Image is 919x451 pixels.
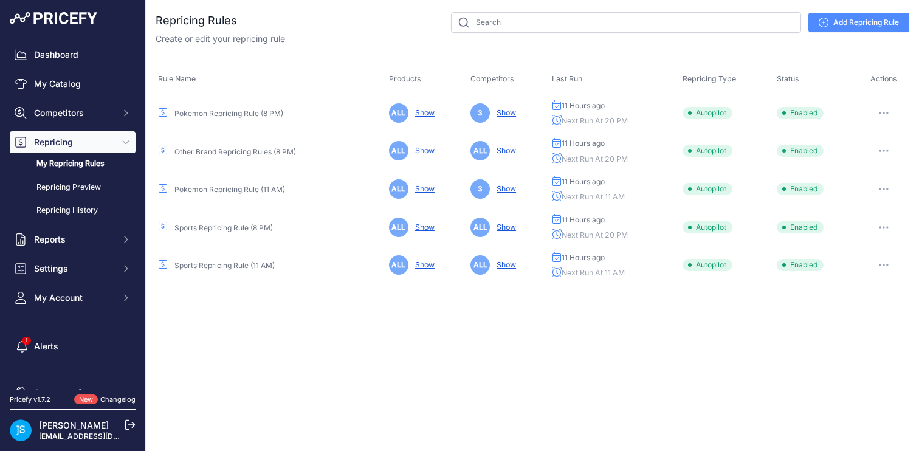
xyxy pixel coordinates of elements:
[10,336,136,357] a: Alerts
[10,382,136,404] a: Suggest a feature
[808,13,909,32] a: Add Repricing Rule
[470,103,490,123] span: 3
[34,292,114,304] span: My Account
[10,258,136,280] button: Settings
[10,12,97,24] img: Pricefy Logo
[492,222,516,232] a: Show
[777,74,799,83] span: Status
[562,215,605,225] span: 11 Hours ago
[39,420,109,430] a: [PERSON_NAME]
[492,260,516,269] a: Show
[10,287,136,309] button: My Account
[777,107,824,119] span: Enabled
[470,74,514,83] span: Competitors
[174,223,273,232] a: Sports Repricing Rule (8 PM)
[470,179,490,199] span: 3
[683,259,732,271] span: Autopilot
[389,103,408,123] span: ALL
[174,147,296,156] a: Other Brand Repricing Rules (8 PM)
[777,259,824,271] span: Enabled
[470,218,490,237] span: ALL
[10,200,136,221] a: Repricing History
[410,222,435,232] a: Show
[410,108,435,117] a: Show
[870,74,897,83] span: Actions
[39,432,166,441] a: [EMAIL_ADDRESS][DOMAIN_NAME]
[492,146,516,155] a: Show
[10,229,136,250] button: Reports
[451,12,801,33] input: Search
[492,184,516,193] a: Show
[10,177,136,198] a: Repricing Preview
[683,183,732,195] span: Autopilot
[389,74,421,83] span: Products
[174,261,275,270] a: Sports Repricing Rule (11 AM)
[156,12,237,29] h2: Repricing Rules
[683,145,732,157] span: Autopilot
[156,33,285,45] p: Create or edit your repricing rule
[389,179,408,199] span: ALL
[174,185,285,194] a: Pokemon Repricing Rule (11 AM)
[389,255,408,275] span: ALL
[683,107,732,119] span: Autopilot
[777,145,824,157] span: Enabled
[410,260,435,269] a: Show
[34,136,114,148] span: Repricing
[100,395,136,404] a: Changelog
[389,218,408,237] span: ALL
[562,101,605,111] span: 11 Hours ago
[10,153,136,174] a: My Repricing Rules
[683,221,732,233] span: Autopilot
[552,74,582,83] span: Last Run
[562,253,605,263] span: 11 Hours ago
[552,267,678,279] p: Next Run At 11 AM
[470,141,490,160] span: ALL
[10,73,136,95] a: My Catalog
[174,109,283,118] a: Pokemon Repricing Rule (8 PM)
[552,115,678,127] p: Next Run At 20 PM
[492,108,516,117] a: Show
[552,153,678,165] p: Next Run At 20 PM
[10,102,136,124] button: Competitors
[777,183,824,195] span: Enabled
[10,131,136,153] button: Repricing
[10,394,50,405] div: Pricefy v1.7.2
[552,191,678,203] p: Next Run At 11 AM
[410,184,435,193] a: Show
[410,146,435,155] a: Show
[562,139,605,148] span: 11 Hours ago
[389,141,408,160] span: ALL
[158,74,196,83] span: Rule Name
[470,255,490,275] span: ALL
[562,177,605,187] span: 11 Hours ago
[34,263,114,275] span: Settings
[10,44,136,66] a: Dashboard
[34,233,114,246] span: Reports
[34,107,114,119] span: Competitors
[777,221,824,233] span: Enabled
[10,44,136,404] nav: Sidebar
[552,229,678,241] p: Next Run At 20 PM
[74,394,98,405] span: New
[683,74,736,83] span: Repricing Type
